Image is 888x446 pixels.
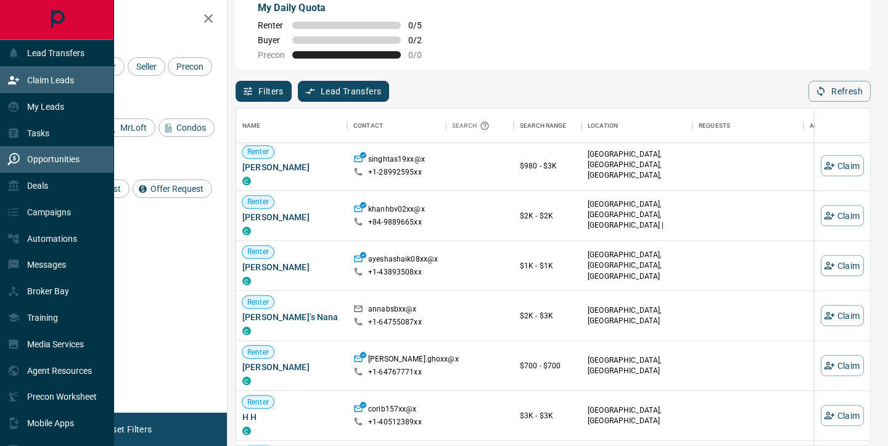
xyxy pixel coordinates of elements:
[588,355,686,376] p: [GEOGRAPHIC_DATA], [GEOGRAPHIC_DATA]
[172,62,208,72] span: Precon
[242,147,274,157] span: Renter
[242,411,341,423] span: H H
[368,167,422,178] p: +1- 28992595xx
[520,260,575,271] p: $1K - $1K
[258,35,285,45] span: Buyer
[821,255,864,276] button: Claim
[408,35,435,45] span: 0 / 2
[39,12,215,27] h2: Filters
[353,109,383,143] div: Contact
[158,118,215,137] div: Condos
[520,210,575,221] p: $2K - $2K
[242,211,341,223] span: [PERSON_NAME]
[368,217,422,228] p: +84- 9889665xx
[242,427,251,436] div: condos.ca
[116,123,151,133] span: MrLoft
[514,109,582,143] div: Search Range
[242,177,251,186] div: condos.ca
[408,50,435,60] span: 0 / 0
[368,204,425,217] p: khanhbv02xx@x
[242,277,251,286] div: condos.ca
[347,109,446,143] div: Contact
[133,180,212,198] div: Offer Request
[368,417,422,427] p: +1- 40512389xx
[520,160,575,171] p: $980 - $3K
[258,50,285,60] span: Precon
[588,250,686,281] p: [GEOGRAPHIC_DATA], [GEOGRAPHIC_DATA], [GEOGRAPHIC_DATA]
[242,161,341,173] span: [PERSON_NAME]
[808,81,871,102] button: Refresh
[821,155,864,176] button: Claim
[242,197,274,207] span: Renter
[242,361,341,373] span: [PERSON_NAME]
[242,109,261,143] div: Name
[146,184,208,194] span: Offer Request
[242,247,274,257] span: Renter
[242,227,251,236] div: condos.ca
[368,367,422,378] p: +1- 64767771xx
[368,354,459,367] p: [PERSON_NAME].ghoxx@x
[368,254,438,267] p: ayeshashaik08xx@x
[520,410,575,421] p: $3K - $3K
[132,62,161,72] span: Seller
[242,311,341,323] span: [PERSON_NAME]’s Nana
[588,109,618,143] div: Location
[242,397,274,407] span: Renter
[588,405,686,426] p: [GEOGRAPHIC_DATA], [GEOGRAPHIC_DATA]
[258,20,285,30] span: Renter
[699,109,730,143] div: Requests
[298,81,390,102] button: Lead Transfers
[242,347,274,357] span: Renter
[368,267,422,278] p: +1- 43893508xx
[520,109,567,143] div: Search Range
[94,419,160,440] button: Reset Filters
[368,304,416,317] p: annabsbxx@x
[821,355,864,376] button: Claim
[368,404,417,417] p: corib157xx@x
[236,109,347,143] div: Name
[452,109,493,143] div: Search
[821,305,864,326] button: Claim
[368,317,422,328] p: +1- 64755087xx
[242,261,341,273] span: [PERSON_NAME]
[588,305,686,326] p: [GEOGRAPHIC_DATA], [GEOGRAPHIC_DATA]
[236,81,292,102] button: Filters
[168,57,212,76] div: Precon
[242,327,251,336] div: condos.ca
[582,109,693,143] div: Location
[128,57,165,76] div: Seller
[102,118,155,137] div: MrLoft
[242,297,274,307] span: Renter
[520,310,575,321] p: $2K - $3K
[172,123,210,133] span: Condos
[408,20,435,30] span: 0 / 5
[588,149,686,192] p: [GEOGRAPHIC_DATA], [GEOGRAPHIC_DATA], [GEOGRAPHIC_DATA], [GEOGRAPHIC_DATA]
[520,360,575,371] p: $700 - $700
[258,1,435,15] p: My Daily Quota
[242,377,251,386] div: condos.ca
[693,109,804,143] div: Requests
[588,199,686,242] p: [GEOGRAPHIC_DATA], [GEOGRAPHIC_DATA], [GEOGRAPHIC_DATA] | [GEOGRAPHIC_DATA]
[368,154,425,167] p: singhtas19xx@x
[821,205,864,226] button: Claim
[821,405,864,426] button: Claim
